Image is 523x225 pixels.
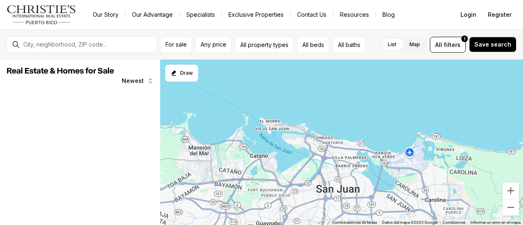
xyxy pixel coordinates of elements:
button: Start drawing [165,65,198,82]
span: Real Estate & Homes for Sale [7,67,114,75]
a: Informar un error en el mapa [470,220,521,225]
a: Blog [376,9,401,20]
button: Newest [117,73,159,89]
button: Any price [195,37,232,53]
a: Our Advantage [125,9,179,20]
button: Allfilters1 [430,37,466,53]
a: Resources [333,9,375,20]
button: For sale [160,37,192,53]
span: Login [460,11,476,18]
a: Our Story [86,9,125,20]
label: List [381,37,403,52]
span: 1 [464,36,465,42]
button: Acercar [503,183,519,199]
span: For sale [165,41,187,48]
button: Register [483,7,516,23]
a: Exclusive Properties [222,9,290,20]
span: filters [444,40,460,49]
button: All baths [333,37,366,53]
a: Specialists [180,9,221,20]
button: All beds [297,37,329,53]
button: Login [456,7,481,23]
button: Contact Us [291,9,333,20]
a: Condiciones (se abre en una nueva pestaña) [443,220,465,225]
label: Map [403,37,427,52]
span: Newest [122,78,144,84]
span: Datos del mapa ©2025 Google [382,220,438,225]
span: All [435,40,442,49]
span: Any price [201,41,226,48]
button: All property types [235,37,294,53]
button: Save search [469,37,516,52]
span: Register [488,11,512,18]
span: Save search [474,41,511,48]
img: logo [7,5,76,25]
